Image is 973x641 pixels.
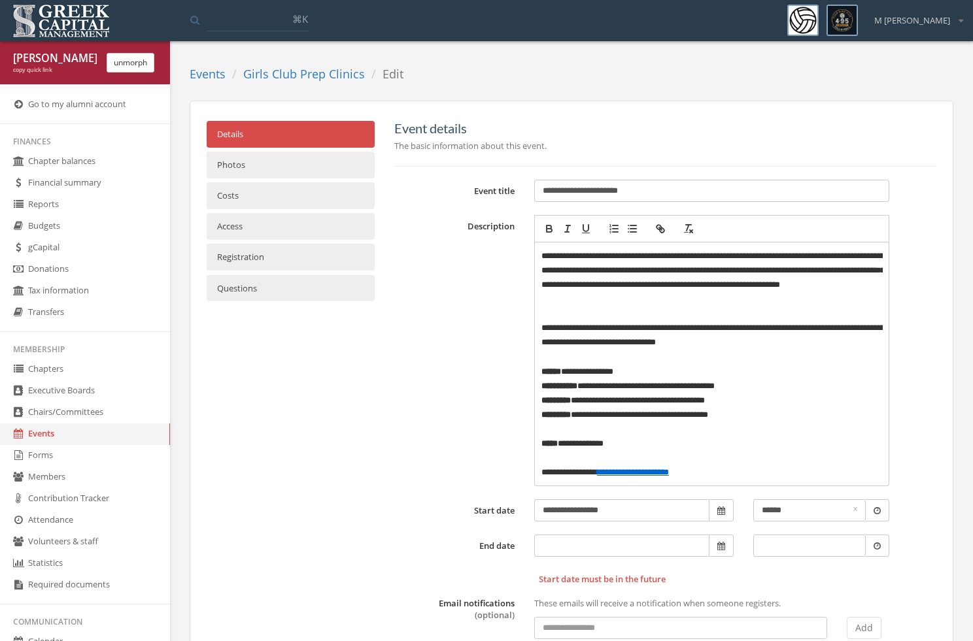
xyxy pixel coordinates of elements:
[539,573,936,585] span: Start date must be in the future
[384,535,525,552] label: End date
[190,66,226,82] a: Events
[292,12,308,25] span: ⌘K
[394,121,937,135] h5: Event details
[13,66,97,74] div: copy quick link
[107,53,154,73] button: unmorph
[243,66,365,82] a: Girls Club Prep Clinics
[866,5,963,27] div: M [PERSON_NAME]
[207,244,375,271] a: Registration
[13,51,97,66] div: [PERSON_NAME] [PERSON_NAME]
[847,617,881,639] button: Add
[534,596,889,610] p: These emails will receive a notification when someone registers.
[475,609,515,621] span: (optional)
[384,216,525,233] label: Description
[439,597,515,621] label: Email notifications
[207,275,375,302] a: Questions
[849,501,862,514] a: clear
[874,14,950,27] span: M [PERSON_NAME]
[365,66,403,83] li: Edit
[207,121,375,148] a: Details
[207,182,375,209] a: Costs
[384,500,525,517] label: Start date
[207,213,375,240] a: Access
[207,152,375,178] a: Photos
[394,139,937,153] p: The basic information about this event.
[384,180,525,197] label: Event title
